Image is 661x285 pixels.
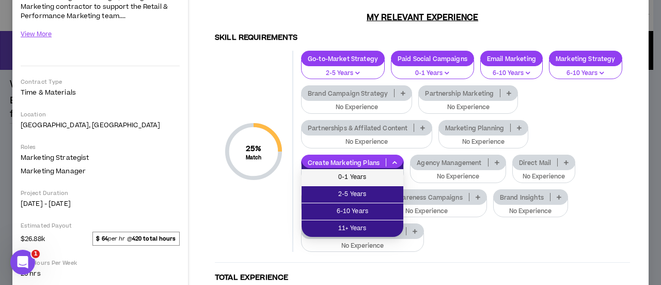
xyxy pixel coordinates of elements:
p: Brand Awareness Campaigns [367,193,469,201]
button: No Experience [512,163,576,183]
p: 0-1 Years [398,69,467,78]
span: 2-5 Years [308,189,397,200]
p: Partnerships & Affilated Content [302,124,414,132]
button: No Experience [301,94,412,114]
p: [GEOGRAPHIC_DATA], [GEOGRAPHIC_DATA] [21,121,180,130]
p: Roles [21,143,180,151]
p: Paid Social Campaigns [391,55,474,63]
p: Estimated Payout [21,222,180,230]
p: Time & Materials [21,88,180,97]
p: No Experience [445,138,522,147]
p: Direct Mail [513,159,558,167]
p: Contract Type [21,78,180,86]
p: Email Marketing [481,55,542,63]
p: 6-10 Years [556,69,616,78]
p: Partnership Marketing [419,89,500,97]
p: Project Duration [21,189,180,197]
p: No Experience [500,207,561,216]
p: Marketing Strategy [549,55,622,63]
p: 20 hrs [21,269,180,278]
span: 6-10 Years [308,206,397,217]
p: 6-10 Years [487,69,536,78]
h3: My Relevant Experience [204,12,640,23]
strong: $ 64 [96,235,107,243]
p: 2-5 Years [308,69,378,78]
p: Agency Management [411,159,487,167]
button: No Experience [301,233,424,252]
button: No Experience [410,163,506,183]
h4: Skill Requirements [215,33,630,43]
p: Location [21,111,180,118]
iframe: Intercom live chat [10,250,35,275]
p: No Experience [417,172,499,182]
button: 0-1 Years [391,60,474,80]
h4: Total Experience [215,273,630,283]
button: View More [21,25,52,43]
p: No Experience [519,172,569,182]
button: No Experience [301,129,432,148]
p: Create Marketing Plans [302,159,386,167]
button: No Experience [493,198,568,218]
span: 0-1 Years [308,172,397,183]
button: 6-10 Years [549,60,622,80]
p: No Experience [308,138,426,147]
p: Brand Campaign Strategy [302,89,394,97]
button: No Experience [366,198,487,218]
small: Match [246,154,262,161]
span: 11+ Years [308,223,397,234]
p: Marketing Planning [439,124,511,132]
span: 1 [32,250,40,258]
p: [DATE] - [DATE] [21,199,180,208]
span: $26.88k [21,232,45,245]
p: No Experience [373,207,480,216]
span: Marketing Strategist [21,153,89,162]
p: No Experience [308,103,405,112]
p: Brand Insights [494,193,550,201]
button: 6-10 Years [480,60,543,80]
span: Marketing Manager [21,167,86,176]
p: No Experience [308,242,417,251]
p: No Experience [425,103,511,112]
p: Avg Hours Per Week [21,259,180,267]
span: per hr @ [92,232,180,245]
button: No Experience [418,94,518,114]
span: 25 % [246,143,262,154]
strong: 420 total hours [132,235,176,243]
button: No Experience [438,129,529,148]
button: 2-5 Years [301,60,385,80]
p: Go-to-Market Strategy [302,55,384,63]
